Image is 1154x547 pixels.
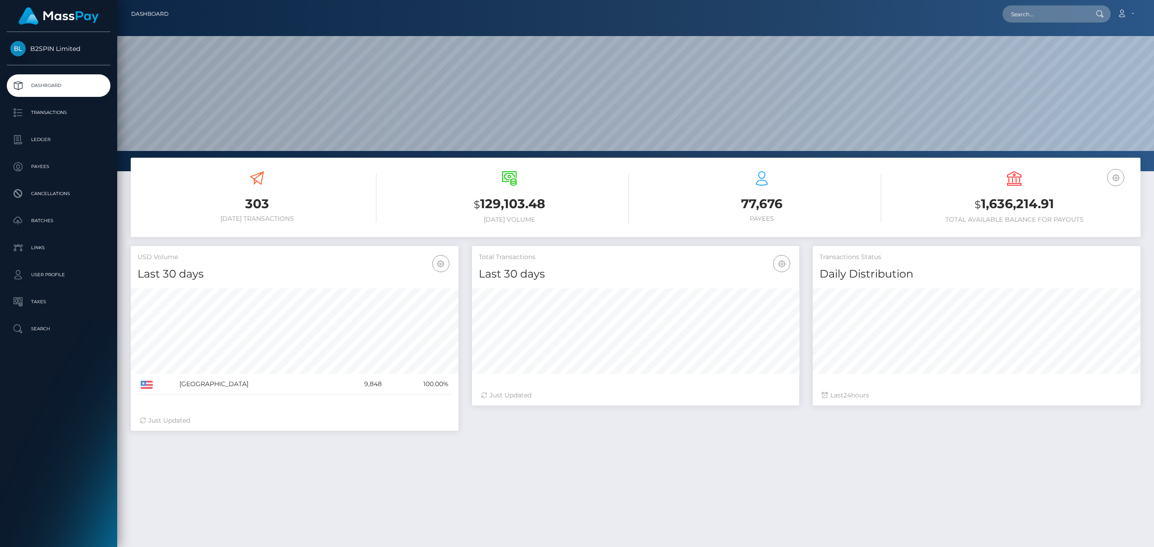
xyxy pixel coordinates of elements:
[474,198,480,211] small: $
[7,264,110,286] a: User Profile
[140,416,449,425] div: Just Updated
[7,155,110,178] a: Payees
[10,160,107,173] p: Payees
[10,322,107,336] p: Search
[7,182,110,205] a: Cancellations
[822,391,1131,400] div: Last hours
[1003,5,1087,23] input: Search...
[137,266,452,282] h4: Last 30 days
[137,195,376,213] h3: 303
[7,318,110,340] a: Search
[7,237,110,259] a: Links
[481,391,791,400] div: Just Updated
[390,195,629,214] h3: 129,103.48
[137,253,452,262] h5: USD Volume
[131,5,169,23] a: Dashboard
[7,291,110,313] a: Taxes
[642,215,881,223] h6: Payees
[10,133,107,146] p: Ledger
[10,295,107,309] p: Taxes
[7,128,110,151] a: Ledger
[975,198,981,211] small: $
[176,374,334,395] td: [GEOGRAPHIC_DATA]
[10,106,107,119] p: Transactions
[10,41,26,56] img: B2SPIN Limited
[10,79,107,92] p: Dashboard
[7,74,110,97] a: Dashboard
[10,241,107,255] p: Links
[7,45,110,53] span: B2SPIN Limited
[479,253,793,262] h5: Total Transactions
[820,253,1134,262] h5: Transactions Status
[390,216,629,223] h6: [DATE] Volume
[385,374,451,395] td: 100.00%
[10,187,107,201] p: Cancellations
[895,216,1134,223] h6: Total Available Balance for Payouts
[10,268,107,282] p: User Profile
[479,266,793,282] h4: Last 30 days
[843,391,851,399] span: 24
[7,210,110,232] a: Batches
[141,381,153,389] img: US.png
[10,214,107,228] p: Batches
[335,374,385,395] td: 9,848
[18,7,99,25] img: MassPay Logo
[820,266,1134,282] h4: Daily Distribution
[137,215,376,223] h6: [DATE] Transactions
[895,195,1134,214] h3: 1,636,214.91
[7,101,110,124] a: Transactions
[642,195,881,213] h3: 77,676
